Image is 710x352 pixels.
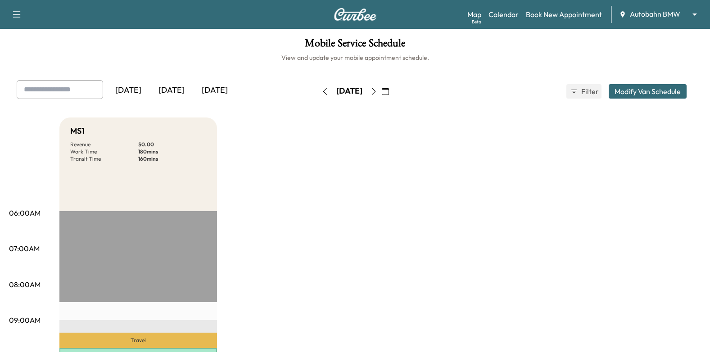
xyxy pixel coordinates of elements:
p: Travel [59,333,217,348]
p: 09:00AM [9,315,41,325]
div: [DATE] [150,80,193,101]
button: Filter [566,84,601,99]
a: MapBeta [467,9,481,20]
span: Autobahn BMW [630,9,680,19]
p: 160 mins [138,155,206,162]
div: [DATE] [336,86,362,97]
p: $ 0.00 [138,141,206,148]
p: Work Time [70,148,138,155]
div: Beta [472,18,481,25]
a: Calendar [488,9,519,20]
div: [DATE] [107,80,150,101]
p: 180 mins [138,148,206,155]
p: 07:00AM [9,243,40,254]
h1: Mobile Service Schedule [9,38,701,53]
img: Curbee Logo [334,8,377,21]
p: 08:00AM [9,279,41,290]
a: Book New Appointment [526,9,602,20]
div: [DATE] [193,80,236,101]
p: 06:00AM [9,208,41,218]
h5: MS1 [70,125,85,137]
span: Filter [581,86,597,97]
p: Revenue [70,141,138,148]
button: Modify Van Schedule [609,84,687,99]
h6: View and update your mobile appointment schedule. [9,53,701,62]
p: Transit Time [70,155,138,162]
